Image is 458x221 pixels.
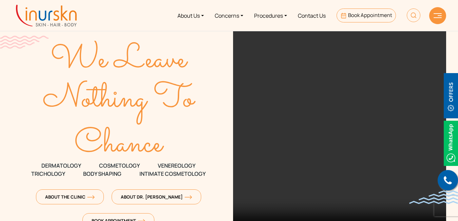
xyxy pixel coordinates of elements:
text: Nothing To [43,74,196,124]
span: DERMATOLOGY [41,161,81,170]
text: Chance [75,119,165,170]
a: Whatsappicon [444,139,458,147]
img: hamLine.svg [434,13,442,18]
span: TRICHOLOGY [31,170,65,178]
span: About The Clinic [45,194,95,200]
img: inurskn-logo [16,5,77,27]
a: Contact Us [292,3,331,28]
a: Procedures [249,3,292,28]
img: Whatsappicon [444,121,458,166]
img: HeaderSearch [407,8,420,22]
a: Concerns [209,3,249,28]
text: We Leave [51,35,188,85]
a: About Us [172,3,209,28]
img: bluewave [409,190,458,204]
span: Book Appointment [348,12,392,19]
span: Body Shaping [83,170,121,178]
a: About Dr. [PERSON_NAME]orange-arrow [112,189,201,204]
span: VENEREOLOGY [158,161,195,170]
span: Intimate Cosmetology [139,170,206,178]
span: About Dr. [PERSON_NAME] [121,194,192,200]
a: About The Clinicorange-arrow [36,189,104,204]
img: offerBt [444,73,458,118]
img: orange-arrow [185,195,192,199]
a: Book Appointment [337,8,396,22]
span: COSMETOLOGY [99,161,140,170]
img: orange-arrow [87,195,95,199]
